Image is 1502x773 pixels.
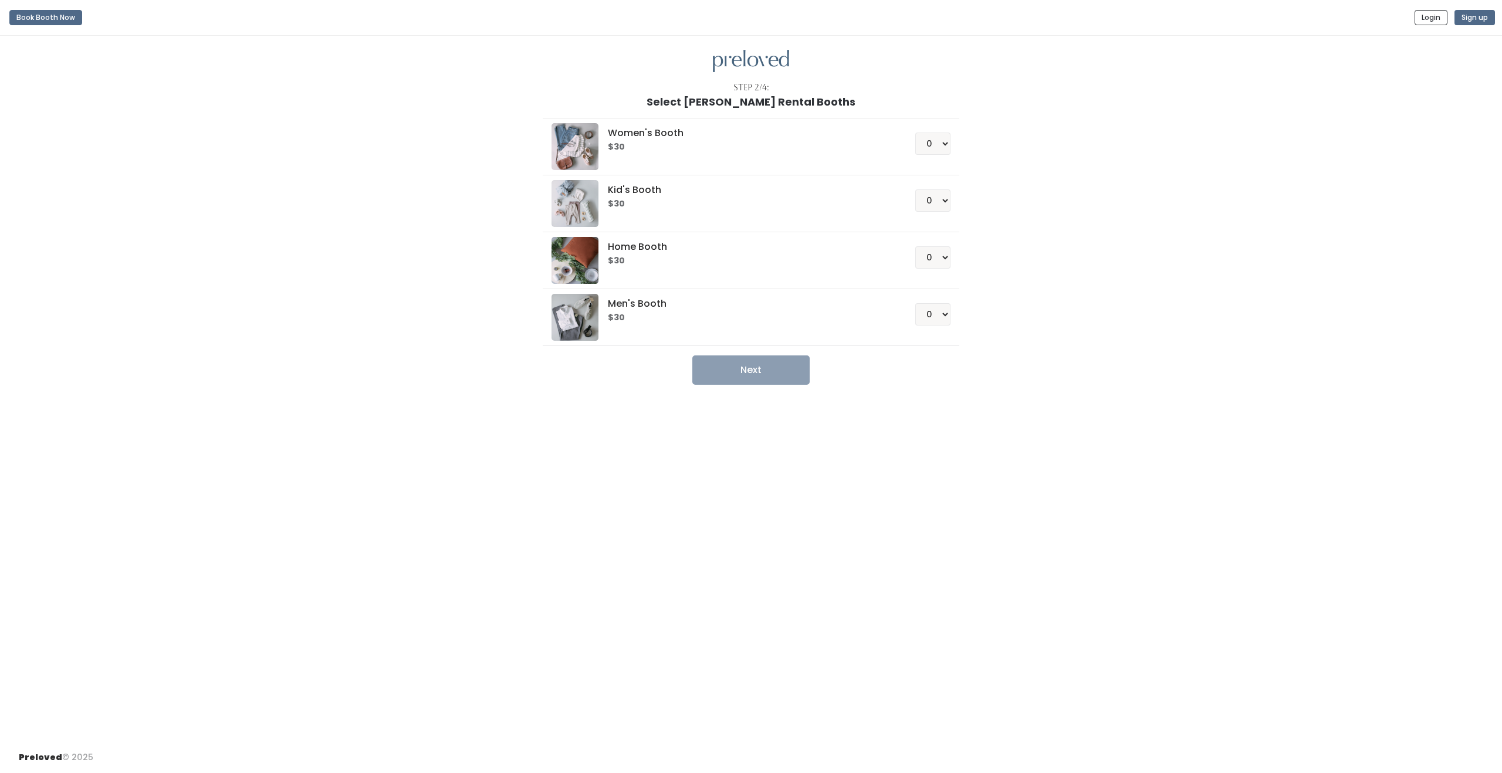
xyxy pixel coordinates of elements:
[552,123,598,170] img: preloved logo
[608,185,887,195] h5: Kid's Booth
[733,82,769,94] div: Step 2/4:
[647,96,855,108] h1: Select [PERSON_NAME] Rental Booths
[9,5,82,30] a: Book Booth Now
[9,10,82,25] button: Book Booth Now
[608,143,887,152] h6: $30
[608,242,887,252] h5: Home Booth
[19,751,62,763] span: Preloved
[552,180,598,227] img: preloved logo
[608,313,887,323] h6: $30
[19,742,93,764] div: © 2025
[713,50,789,73] img: preloved logo
[608,299,887,309] h5: Men's Booth
[1415,10,1447,25] button: Login
[1454,10,1495,25] button: Sign up
[608,256,887,266] h6: $30
[552,294,598,341] img: preloved logo
[552,237,598,284] img: preloved logo
[608,128,887,138] h5: Women's Booth
[608,199,887,209] h6: $30
[692,355,810,385] button: Next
